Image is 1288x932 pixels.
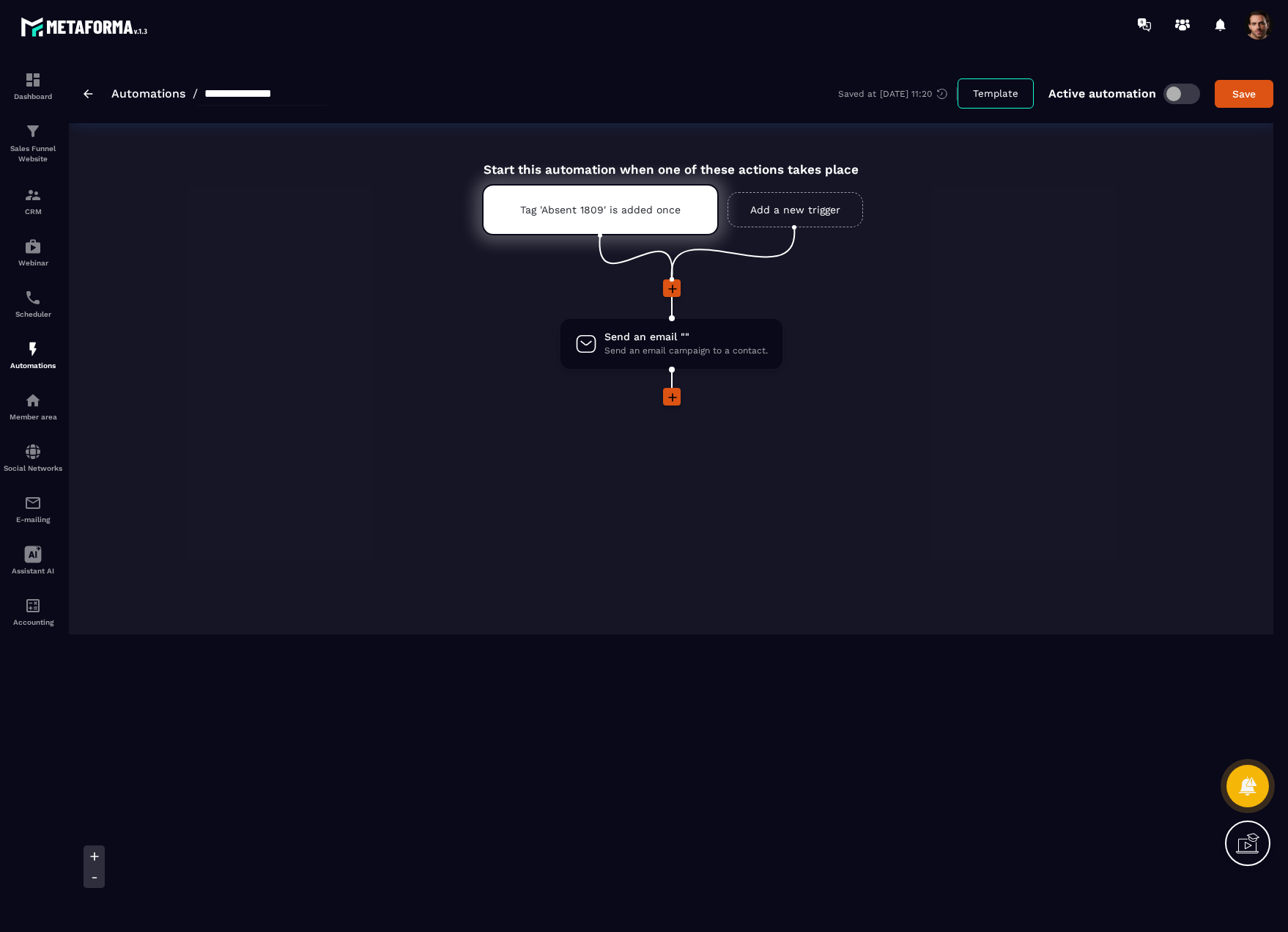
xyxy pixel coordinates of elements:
span: Send an email "" [604,330,768,344]
img: arrow [84,89,93,98]
a: schedulerschedulerScheduler [4,278,62,329]
img: logo [21,13,152,40]
p: Accounting [4,618,62,626]
a: automationsautomationsMember area [4,381,62,432]
a: Assistant AI [4,535,62,586]
img: formation [24,122,42,140]
span: Send an email campaign to a contact. [604,344,768,358]
a: formationformationCRM [4,175,62,227]
p: Social Networks [4,464,62,472]
a: accountantaccountantAccounting [4,586,62,637]
span: / [193,87,198,100]
img: automations [24,340,42,358]
a: emailemailE-mailing [4,483,62,535]
div: Saved at [838,87,958,100]
p: Automations [4,362,62,370]
img: formation [24,186,42,204]
p: CRM [4,208,62,216]
a: Automations [111,87,185,100]
img: automations [24,392,42,409]
img: formation [24,71,42,89]
p: E-mailing [4,515,62,524]
img: automations [24,238,42,255]
p: Tag 'Absent 1809' is added once [520,204,681,216]
p: Scheduler [4,310,62,318]
a: formationformationSales Funnel Website [4,111,62,175]
p: Assistant AI [4,567,62,575]
p: Active automation [1048,87,1156,100]
button: Save [1215,80,1273,108]
img: accountant [24,597,42,614]
button: Template [958,78,1034,109]
img: email [24,494,42,512]
a: automationsautomationsAutomations [4,329,62,381]
p: Dashboard [4,92,62,100]
a: Add a new trigger [728,192,863,227]
a: social-networksocial-networkSocial Networks [4,432,62,483]
a: formationformationDashboard [4,60,62,111]
img: social-network [24,443,42,461]
div: Start this automation when one of these actions takes place [445,145,897,177]
img: scheduler [24,289,42,307]
a: automationsautomationsWebinar [4,227,62,278]
p: [DATE] 11:20 [880,89,932,99]
p: Sales Funnel Website [4,144,62,164]
p: Webinar [4,259,62,267]
p: Member area [4,413,62,421]
div: Save [1224,87,1264,101]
